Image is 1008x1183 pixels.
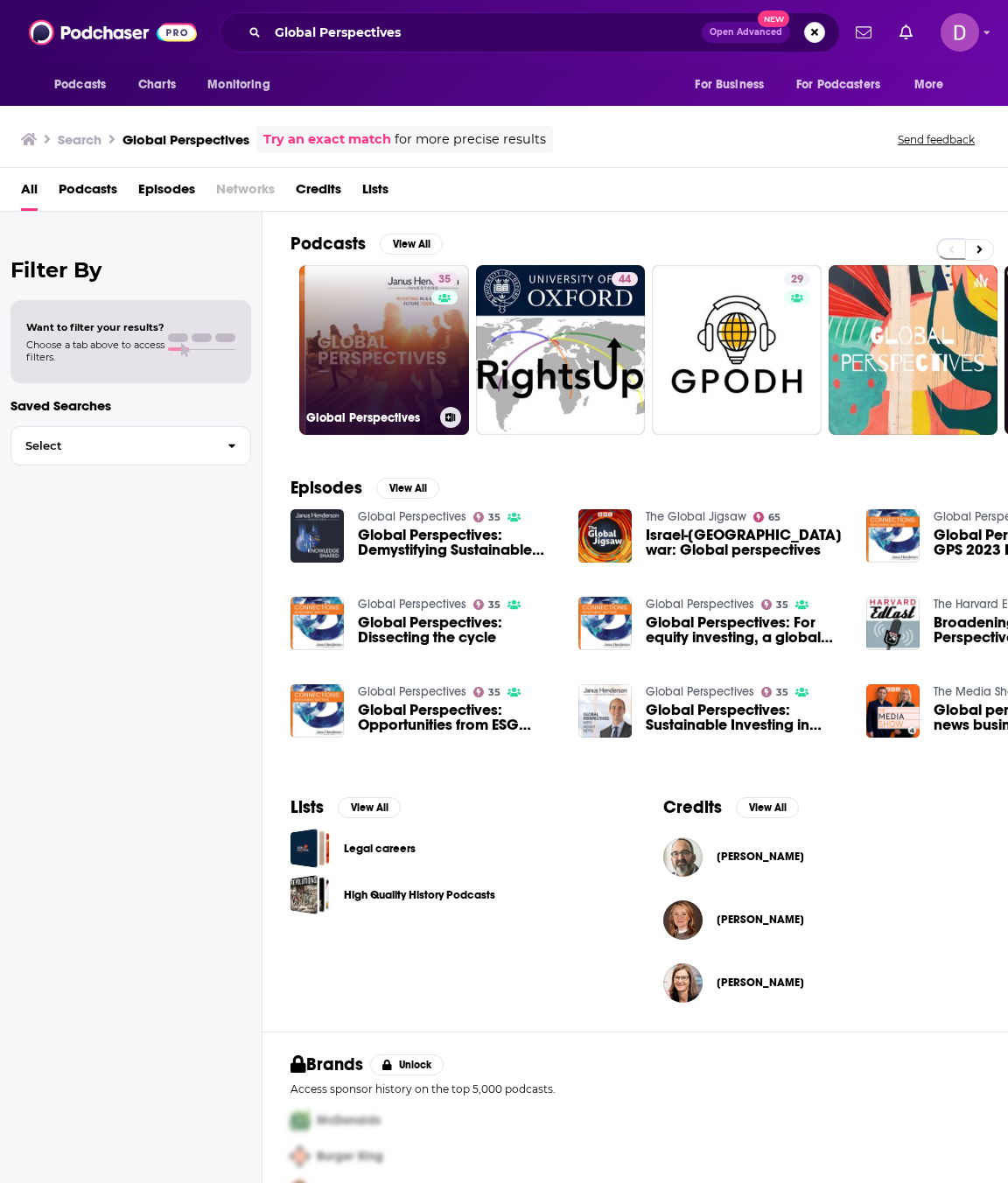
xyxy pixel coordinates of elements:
[682,68,786,101] button: open menu
[473,512,501,522] a: 35
[29,16,197,49] img: Podchaser - Follow, Share and Rate Podcasts
[488,601,500,609] span: 35
[892,132,980,147] button: Send feedback
[866,597,920,650] img: Broadening Global Perspectives
[663,963,703,1003] img: Stephanie Luce
[646,597,754,612] a: Global Perspectives
[358,684,466,699] a: Global Perspectives
[290,597,344,650] img: Global Perspectives: Dissecting the cycle
[290,875,330,914] a: High Quality History Podcasts
[380,234,443,255] button: View All
[866,509,920,563] img: Global Perspectives: Market GPS 2023 Investment Outlook
[344,839,416,858] a: Legal careers
[290,1053,363,1075] h2: Brands
[578,684,632,738] img: Global Perspectives: Sustainable Investing in Clean Technologies
[290,477,439,499] a: EpisodesView All
[663,955,980,1011] button: Stephanie LuceStephanie Luce
[663,829,980,885] button: Ran ZwigenbergRan Zwigenberg
[11,440,213,451] span: Select
[758,10,789,27] span: New
[10,257,251,283] h2: Filter By
[768,514,780,521] span: 65
[26,321,164,333] span: Want to filter your results?
[42,68,129,101] button: open menu
[488,514,500,521] span: 35
[431,272,458,286] a: 35
[290,477,362,499] h2: Episodes
[290,829,330,868] a: Legal careers
[663,892,980,948] button: Claire SmithClaire Smith
[290,1082,980,1095] p: Access sponsor history on the top 5,000 podcasts.
[663,837,703,877] img: Ran Zwigenberg
[263,129,391,150] a: Try an exact match
[376,478,439,499] button: View All
[866,684,920,738] img: Global perspectives on the news business
[941,13,979,52] span: Logged in as donovan
[776,601,788,609] span: 35
[138,175,195,211] a: Episodes
[362,175,388,211] a: Lists
[736,797,799,818] button: View All
[761,599,789,610] a: 35
[710,28,782,37] span: Open Advanced
[207,73,269,97] span: Monitoring
[646,615,845,645] a: Global Perspectives: For equity investing, a global rebalancing
[646,684,754,699] a: Global Perspectives
[195,68,292,101] button: open menu
[702,22,790,43] button: Open AdvancedNew
[220,12,840,52] div: Search podcasts, credits, & more...
[473,687,501,697] a: 35
[283,1138,317,1174] img: Second Pro Logo
[652,265,822,435] a: 29
[761,687,789,697] a: 35
[646,703,845,732] a: Global Perspectives: Sustainable Investing in Clean Technologies
[370,1054,444,1075] button: Unlock
[717,976,804,990] span: [PERSON_NAME]
[283,1102,317,1138] img: First Pro Logo
[59,175,117,211] a: Podcasts
[646,528,845,557] a: Israel-Gaza war: Global perspectives
[26,339,164,363] span: Choose a tab above to access filters.
[473,599,501,610] a: 35
[10,426,251,465] button: Select
[612,272,638,286] a: 44
[290,796,324,818] h2: Lists
[488,689,500,696] span: 35
[21,175,38,211] a: All
[438,271,451,289] span: 35
[941,13,979,52] button: Show profile menu
[290,509,344,563] a: Global Perspectives: Demystifying Sustainable Investing
[268,18,702,46] input: Search podcasts, credits, & more...
[290,684,344,738] img: Global Perspectives: Opportunities from ESG headwinds
[10,397,251,414] p: Saved Searches
[663,900,703,940] img: Claire Smith
[717,850,804,864] span: [PERSON_NAME]
[902,68,966,101] button: open menu
[290,796,401,818] a: ListsView All
[58,131,101,148] h3: Search
[317,1113,381,1128] span: McDonalds
[578,597,632,650] img: Global Perspectives: For equity investing, a global rebalancing
[785,68,906,101] button: open menu
[290,233,366,255] h2: Podcasts
[796,73,880,97] span: For Podcasters
[663,796,799,818] a: CreditsView All
[717,913,804,927] a: Claire Smith
[358,615,557,645] a: Global Perspectives: Dissecting the cycle
[578,509,632,563] img: Israel-Gaza war: Global perspectives
[338,797,401,818] button: View All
